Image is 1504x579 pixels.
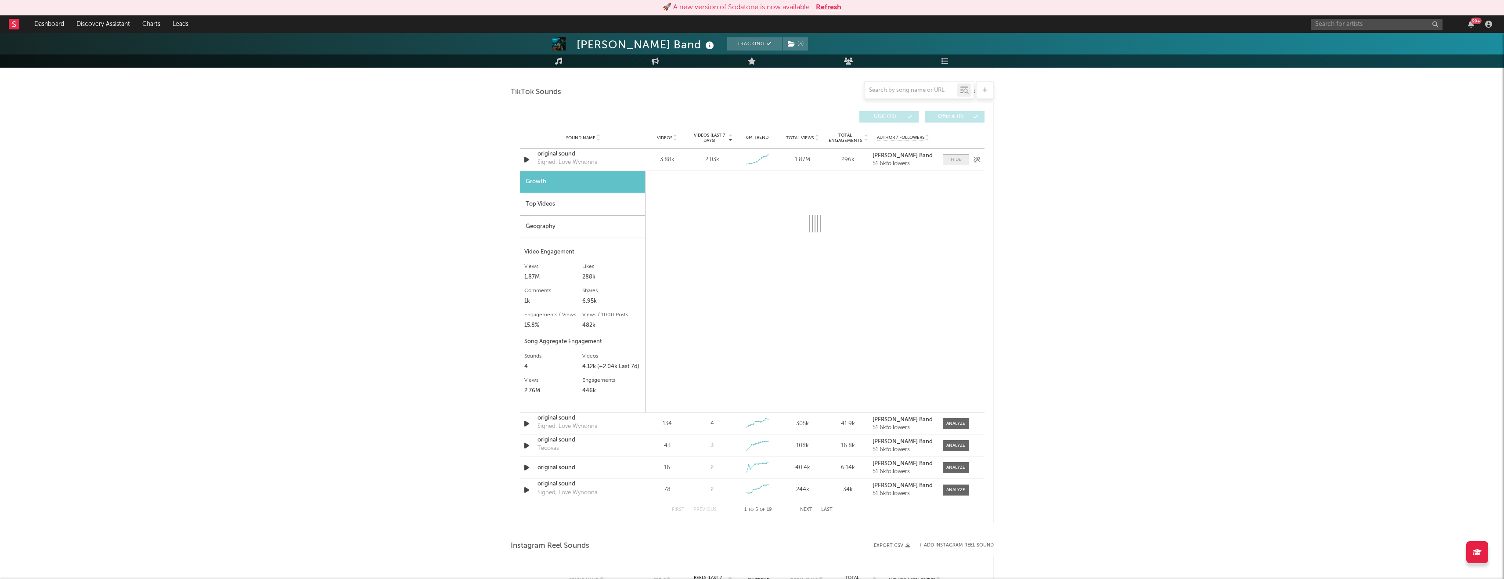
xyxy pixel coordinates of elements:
div: Shares [582,286,641,296]
span: to [748,508,754,512]
div: Views [524,261,583,272]
div: 2.03k [705,156,719,164]
a: original sound [537,436,629,445]
div: Tecovas [537,444,559,453]
div: 482k [582,320,641,331]
div: 305k [782,420,823,428]
div: 2 [711,485,714,494]
span: Videos (last 7 days) [692,133,727,143]
a: Charts [136,15,166,33]
div: Views / 1000 Posts [582,310,641,320]
a: [PERSON_NAME] Band [873,439,934,445]
div: 3.88k [647,156,688,164]
div: 446k [582,386,641,396]
button: Tracking [727,37,782,51]
div: 16 [647,463,688,472]
div: 6.14k [827,463,868,472]
div: 3 [711,441,714,450]
div: 244k [782,485,823,494]
div: 51.6k followers [873,161,934,167]
div: 1k [524,296,583,307]
span: Sound Name [566,135,595,141]
span: Videos [657,135,672,141]
div: 43 [647,441,688,450]
div: Sounds [524,351,583,362]
a: Leads [166,15,195,33]
a: [PERSON_NAME] Band [873,153,934,159]
span: Official ( 0 ) [931,114,971,119]
strong: [PERSON_NAME] Band [873,417,933,423]
a: [PERSON_NAME] Band [873,417,934,423]
button: Refresh [816,2,841,13]
div: 6M Trend [737,134,778,141]
a: Discovery Assistant [70,15,136,33]
a: original sound [537,150,629,159]
div: [PERSON_NAME] Band [577,37,716,52]
div: 134 [647,420,688,428]
div: Engagements [582,375,641,386]
span: ( 3 ) [782,37,808,51]
strong: [PERSON_NAME] Band [873,483,933,489]
div: 4 [524,362,583,372]
a: [PERSON_NAME] Band [873,483,934,489]
button: First [672,507,685,512]
div: 34k [827,485,868,494]
strong: [PERSON_NAME] Band [873,461,933,467]
div: 40.4k [782,463,823,472]
a: Dashboard [28,15,70,33]
div: 15.8% [524,320,583,331]
div: 288k [582,272,641,282]
div: 4.12k (+2.04k Last 7d) [582,362,641,372]
button: + Add Instagram Reel Sound [919,543,994,548]
div: 78 [647,485,688,494]
div: Song Aggregate Engagement [524,337,641,347]
a: original sound [537,480,629,489]
div: 41.9k [827,420,868,428]
span: Instagram Reel Sounds [511,541,589,551]
div: 99 + [1471,18,1482,24]
div: 2.76M [524,386,583,396]
a: original sound [537,463,629,472]
div: 296k [827,156,868,164]
div: Geography [520,216,645,238]
div: 🚀 A new version of Sodatone is now available. [663,2,812,13]
span: Total Views [786,135,814,141]
div: 1 5 19 [734,505,783,515]
button: Export CSV [874,543,910,548]
div: 108k [782,441,823,450]
div: Comments [524,286,583,296]
span: UGC ( 19 ) [865,114,905,119]
div: 51.6k followers [873,469,934,475]
button: Next [800,507,812,512]
a: original sound [537,414,629,423]
div: 51.6k followers [873,425,934,431]
div: 16.8k [827,441,868,450]
button: Previous [693,507,717,512]
input: Search for artists [1311,19,1443,30]
div: Signed, Love Wynonna [537,422,598,431]
div: Signed, Love Wynonna [537,158,598,167]
button: (3) [783,37,808,51]
span: of [760,508,765,512]
a: [PERSON_NAME] Band [873,461,934,467]
div: Videos [582,351,641,362]
div: 51.6k followers [873,491,934,497]
div: Views [524,375,583,386]
span: Total Engagements [827,133,863,143]
button: Official(0) [925,111,985,123]
div: Growth [520,171,645,193]
button: 99+ [1468,21,1474,28]
div: Likes [582,261,641,272]
span: Author / Followers [877,135,924,141]
div: Top Videos [520,193,645,216]
div: + Add Instagram Reel Sound [910,543,994,548]
strong: [PERSON_NAME] Band [873,153,933,159]
div: 51.6k followers [873,447,934,453]
button: UGC(19) [859,111,919,123]
div: Signed, Love Wynonna [537,489,598,497]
